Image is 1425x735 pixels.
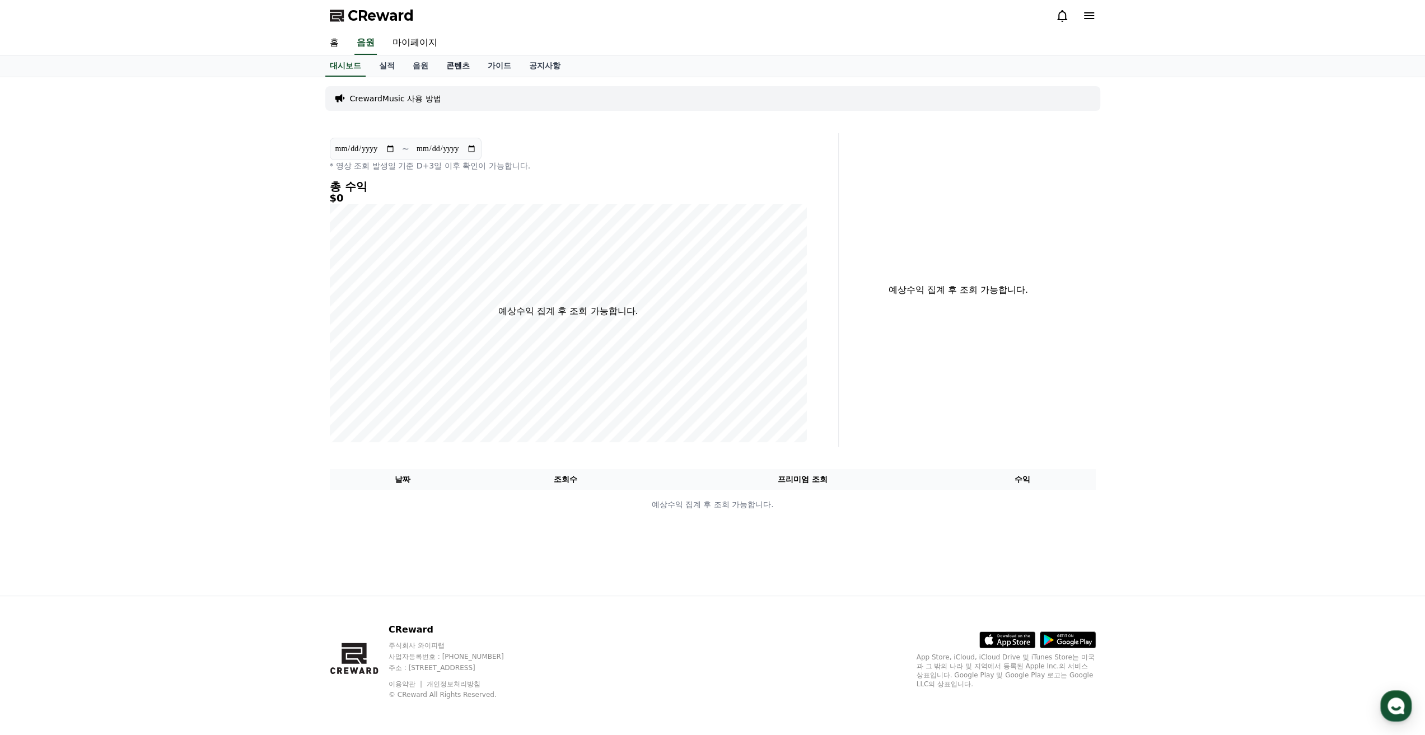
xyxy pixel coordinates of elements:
th: 날짜 [330,469,476,490]
a: 음원 [354,31,377,55]
a: 공지사항 [520,55,569,77]
a: 실적 [370,55,404,77]
span: 대화 [102,372,116,381]
th: 수익 [950,469,1096,490]
a: 대시보드 [325,55,366,77]
a: 설정 [144,355,215,383]
span: CReward [348,7,414,25]
th: 프리미엄 조회 [656,469,950,490]
a: 마이페이지 [384,31,446,55]
p: 예상수익 집계 후 조회 가능합니다. [848,283,1069,297]
p: 사업자등록번호 : [PHONE_NUMBER] [389,652,525,661]
a: 가이드 [479,55,520,77]
a: 이용약관 [389,680,424,688]
a: 홈 [321,31,348,55]
p: © CReward All Rights Reserved. [389,690,525,699]
p: ~ [402,142,409,156]
p: * 영상 조회 발생일 기준 D+3일 이후 확인이 가능합니다. [330,160,807,171]
p: 주소 : [STREET_ADDRESS] [389,663,525,672]
p: 예상수익 집계 후 조회 가능합니다. [498,305,638,318]
h5: $0 [330,193,807,204]
p: CReward [389,623,525,636]
a: 개인정보처리방침 [427,680,480,688]
a: 대화 [74,355,144,383]
a: CReward [330,7,414,25]
span: 홈 [35,372,42,381]
p: App Store, iCloud, iCloud Drive 및 iTunes Store는 미국과 그 밖의 나라 및 지역에서 등록된 Apple Inc.의 서비스 상표입니다. Goo... [917,653,1096,689]
a: CrewardMusic 사용 방법 [350,93,441,104]
span: 설정 [173,372,186,381]
th: 조회수 [475,469,655,490]
p: 주식회사 와이피랩 [389,641,525,650]
h4: 총 수익 [330,180,807,193]
a: 음원 [404,55,437,77]
p: 예상수익 집계 후 조회 가능합니다. [330,499,1095,511]
a: 콘텐츠 [437,55,479,77]
a: 홈 [3,355,74,383]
